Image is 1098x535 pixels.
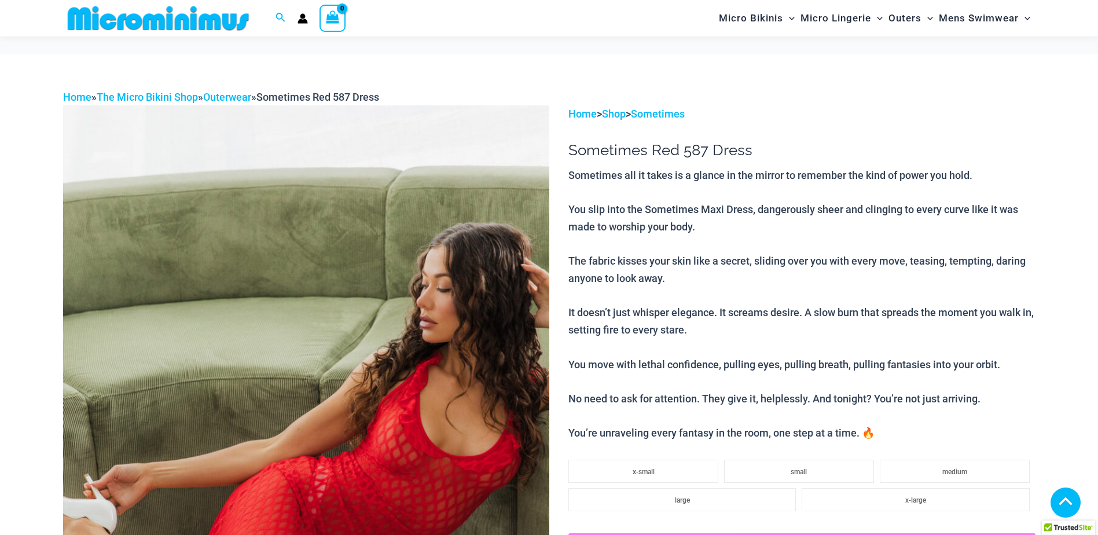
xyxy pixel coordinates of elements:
[714,2,1035,35] nav: Site Navigation
[719,3,783,33] span: Micro Bikinis
[871,3,883,33] span: Menu Toggle
[675,496,690,504] span: large
[791,468,807,476] span: small
[320,5,346,31] a: View Shopping Cart, empty
[568,460,718,483] li: x-small
[602,108,626,120] a: Shop
[633,468,655,476] span: x-small
[568,108,597,120] a: Home
[63,91,91,103] a: Home
[63,91,379,103] span: » » »
[63,5,254,31] img: MM SHOP LOGO FLAT
[800,3,871,33] span: Micro Lingerie
[716,3,798,33] a: Micro BikinisMenu ToggleMenu Toggle
[203,91,251,103] a: Outerwear
[888,3,921,33] span: Outers
[298,13,308,24] a: Account icon link
[631,108,685,120] a: Sometimes
[568,488,796,511] li: large
[939,3,1019,33] span: Mens Swimwear
[880,460,1030,483] li: medium
[97,91,198,103] a: The Micro Bikini Shop
[783,3,795,33] span: Menu Toggle
[802,488,1029,511] li: x-large
[798,3,886,33] a: Micro LingerieMenu ToggleMenu Toggle
[568,141,1035,159] h1: Sometimes Red 587 Dress
[921,3,933,33] span: Menu Toggle
[905,496,926,504] span: x-large
[936,3,1033,33] a: Mens SwimwearMenu ToggleMenu Toggle
[886,3,936,33] a: OutersMenu ToggleMenu Toggle
[256,91,379,103] span: Sometimes Red 587 Dress
[568,167,1035,442] p: Sometimes all it takes is a glance in the mirror to remember the kind of power you hold. You slip...
[942,468,967,476] span: medium
[724,460,874,483] li: small
[1019,3,1030,33] span: Menu Toggle
[276,11,286,25] a: Search icon link
[568,105,1035,123] p: > >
